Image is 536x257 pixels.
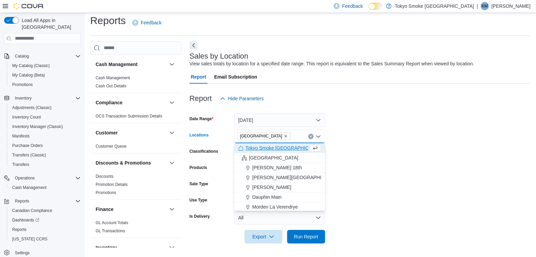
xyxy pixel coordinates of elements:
[96,182,128,187] a: Promotion Details
[7,122,83,131] button: Inventory Manager (Classic)
[294,233,318,240] span: Run Report
[9,235,50,243] a: [US_STATE] CCRS
[141,19,161,26] span: Feedback
[9,71,48,79] a: My Catalog (Beta)
[12,174,81,182] span: Operations
[96,61,138,68] h3: Cash Management
[482,2,488,10] span: KM
[96,244,166,251] button: Inventory
[96,190,116,195] span: Promotions
[96,61,166,68] button: Cash Management
[12,249,32,257] a: Settings
[14,3,44,9] img: Cova
[96,75,130,81] span: Cash Management
[7,234,83,244] button: [US_STATE] CCRS
[96,83,126,89] span: Cash Out Details
[12,94,34,102] button: Inventory
[96,129,166,136] button: Customer
[96,159,166,166] button: Discounts & Promotions
[481,2,489,10] div: Kory McNabb
[9,123,81,131] span: Inventory Manager (Classic)
[234,202,325,212] button: Morden La Verendrye
[9,62,53,70] a: My Catalog (Classic)
[252,184,291,191] span: [PERSON_NAME]
[12,162,29,167] span: Transfers
[12,197,32,205] button: Reports
[9,226,81,234] span: Reports
[190,94,212,103] h3: Report
[249,154,298,161] span: [GEOGRAPHIC_DATA]
[234,113,325,127] button: [DATE]
[9,226,29,234] a: Reports
[90,74,181,93] div: Cash Management
[9,104,54,112] a: Adjustments (Classic)
[9,71,81,79] span: My Catalog (Beta)
[12,185,46,190] span: Cash Management
[90,14,126,27] h1: Reports
[249,230,278,243] span: Export
[308,134,314,139] button: Clear input
[19,17,81,30] span: Load All Apps in [GEOGRAPHIC_DATA]
[9,160,32,169] a: Transfers
[214,70,257,84] span: Email Subscription
[240,133,282,140] span: [GEOGRAPHIC_DATA]
[96,206,114,213] h3: Finance
[12,236,47,242] span: [US_STATE] CCRS
[9,184,81,192] span: Cash Management
[9,142,46,150] a: Purchase Orders
[1,51,83,61] button: Catalog
[12,124,63,129] span: Inventory Manager (Classic)
[168,205,176,213] button: Finance
[191,70,206,84] span: Report
[7,215,83,225] a: Dashboards
[244,230,282,243] button: Export
[190,52,249,60] h3: Sales by Location
[237,132,291,140] span: Saskatchewan
[90,219,181,238] div: Finance
[168,99,176,107] button: Compliance
[96,228,125,234] span: GL Transactions
[9,216,81,224] span: Dashboards
[9,104,81,112] span: Adjustments (Classic)
[7,150,83,160] button: Transfers (Classic)
[130,16,164,29] a: Feedback
[90,112,181,123] div: Compliance
[9,235,81,243] span: Washington CCRS
[1,173,83,183] button: Operations
[96,206,166,213] button: Finance
[9,207,81,215] span: Canadian Compliance
[190,197,207,203] label: Use Type
[234,211,325,224] button: All
[9,132,81,140] span: Manifests
[245,145,325,151] span: Tokyo Smoke [GEOGRAPHIC_DATA]
[15,53,29,59] span: Catalog
[190,41,198,49] button: Next
[7,206,83,215] button: Canadian Compliance
[96,99,166,106] button: Compliance
[168,243,176,252] button: Inventory
[7,160,83,169] button: Transfers
[96,99,122,106] h3: Compliance
[7,141,83,150] button: Purchase Orders
[12,143,43,148] span: Purchase Orders
[15,250,29,256] span: Settings
[90,172,181,199] div: Discounts & Promotions
[228,95,264,102] span: Hide Parameters
[12,52,32,60] button: Catalog
[96,159,151,166] h3: Discounts & Promotions
[9,113,44,121] a: Inventory Count
[7,80,83,89] button: Promotions
[12,52,81,60] span: Catalog
[342,3,363,9] span: Feedback
[12,208,52,213] span: Canadian Compliance
[96,113,162,119] span: OCS Transaction Submission Details
[12,72,45,78] span: My Catalog (Beta)
[477,2,478,10] p: |
[96,144,126,149] a: Customer Queue
[96,84,126,88] a: Cash Out Details
[96,190,116,195] a: Promotions
[96,220,128,225] a: GL Account Totals
[7,61,83,70] button: My Catalog (Classic)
